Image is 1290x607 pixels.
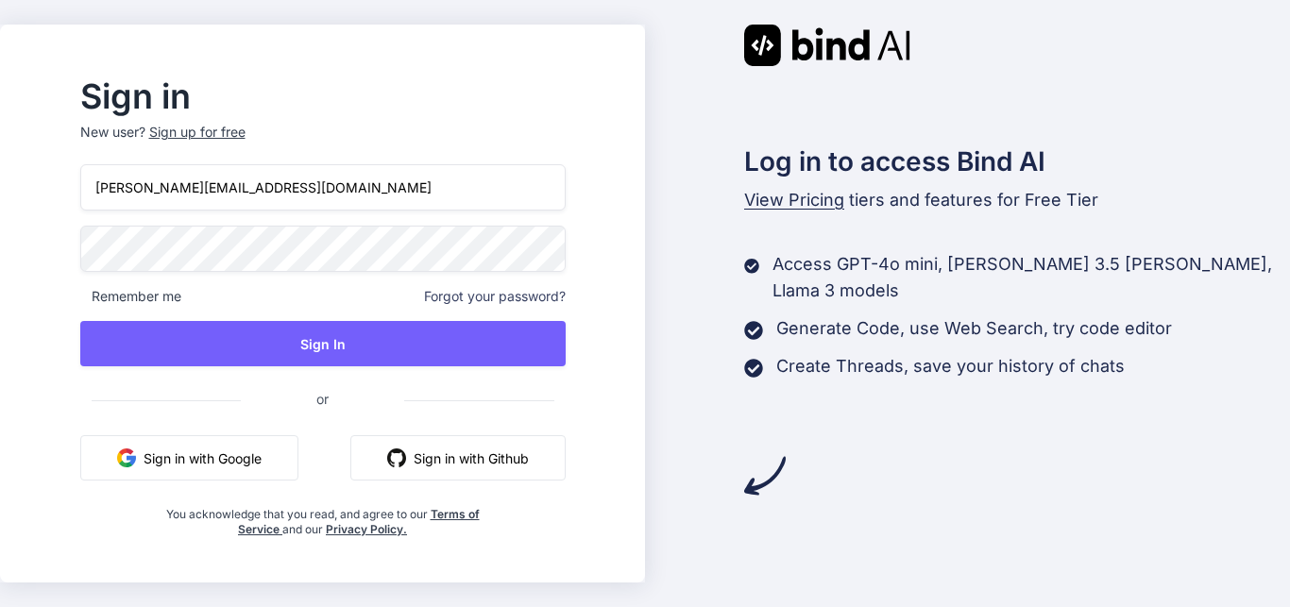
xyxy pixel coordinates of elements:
[80,321,566,366] button: Sign In
[744,187,1290,213] p: tiers and features for Free Tier
[80,123,566,164] p: New user?
[744,455,786,497] img: arrow
[744,190,844,210] span: View Pricing
[80,287,181,306] span: Remember me
[387,448,406,467] img: github
[80,435,298,481] button: Sign in with Google
[424,287,566,306] span: Forgot your password?
[350,435,566,481] button: Sign in with Github
[80,164,566,211] input: Login or Email
[80,81,566,111] h2: Sign in
[238,507,480,536] a: Terms of Service
[161,496,484,537] div: You acknowledge that you read, and agree to our and our
[326,522,407,536] a: Privacy Policy.
[744,142,1290,181] h2: Log in to access Bind AI
[149,123,246,142] div: Sign up for free
[776,315,1172,342] p: Generate Code, use Web Search, try code editor
[117,448,136,467] img: google
[772,251,1290,304] p: Access GPT-4o mini, [PERSON_NAME] 3.5 [PERSON_NAME], Llama 3 models
[776,353,1125,379] p: Create Threads, save your history of chats
[241,376,404,422] span: or
[744,25,910,66] img: Bind AI logo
